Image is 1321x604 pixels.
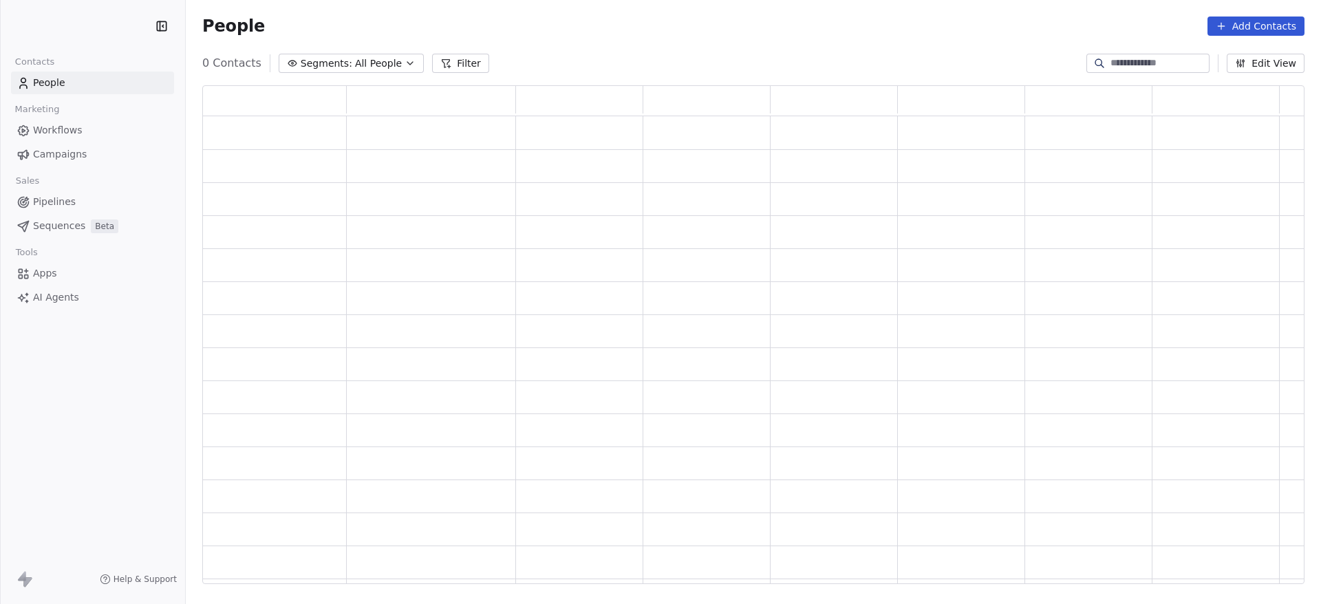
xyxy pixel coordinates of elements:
span: Workflows [33,123,83,138]
a: Workflows [11,119,174,142]
span: Segments: [301,56,352,71]
button: Add Contacts [1207,17,1304,36]
span: All People [355,56,402,71]
span: Contacts [9,52,61,72]
span: AI Agents [33,290,79,305]
a: Pipelines [11,191,174,213]
span: Beta [91,219,118,233]
span: Sales [10,171,45,191]
a: Campaigns [11,143,174,166]
span: Pipelines [33,195,76,209]
a: SequencesBeta [11,215,174,237]
span: People [202,16,265,36]
a: Apps [11,262,174,285]
a: Help & Support [100,574,177,585]
button: Filter [432,54,489,73]
button: Edit View [1227,54,1304,73]
span: Campaigns [33,147,87,162]
span: Help & Support [114,574,177,585]
span: Tools [10,242,43,263]
span: People [33,76,65,90]
span: 0 Contacts [202,55,261,72]
span: Apps [33,266,57,281]
span: Sequences [33,219,85,233]
a: AI Agents [11,286,174,309]
span: Marketing [9,99,65,120]
a: People [11,72,174,94]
